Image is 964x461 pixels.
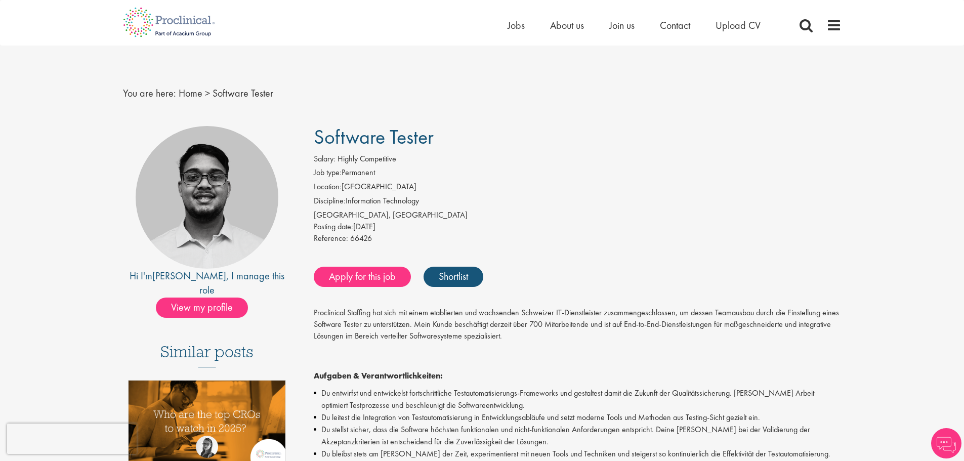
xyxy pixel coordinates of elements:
label: Location: [314,181,342,193]
li: Du stellst sicher, dass die Software höchsten funktionalen und nicht-funktionalen Anforderungen e... [314,424,842,448]
a: Jobs [508,19,525,32]
span: Posting date: [314,221,353,232]
a: Contact [660,19,690,32]
span: 66426 [350,233,372,243]
iframe: reCAPTCHA [7,424,137,454]
span: Software Tester [314,124,434,150]
p: Proclinical Staffing hat sich mit einem etablierten und wachsenden Schweizer IT-Dienstleister zus... [314,307,842,342]
li: Du entwirfst und entwickelst fortschrittliche Testautomatisierungs-Frameworks und gestaltest dami... [314,387,842,411]
div: [DATE] [314,221,842,233]
div: Hi I'm , I manage this role [123,269,291,298]
a: View my profile [156,300,258,313]
li: Information Technology [314,195,842,209]
a: About us [550,19,584,32]
a: Shortlist [424,267,483,287]
img: Chatbot [931,428,961,458]
a: Upload CV [716,19,761,32]
strong: Aufgaben & Verantwortlichkeiten: [314,370,443,381]
li: Du bleibst stets am [PERSON_NAME] der Zeit, experimentierst mit neuen Tools und Techniken und ste... [314,448,842,460]
label: Discipline: [314,195,346,207]
li: Permanent [314,167,842,181]
h3: Similar posts [160,343,254,367]
span: You are here: [123,87,176,100]
label: Job type: [314,167,342,179]
li: Du leitest die Integration von Testautomatisierung in Entwicklungsabläufe und setzt moderne Tools... [314,411,842,424]
a: Join us [609,19,635,32]
a: [PERSON_NAME] [152,269,226,282]
label: Reference: [314,233,348,244]
span: View my profile [156,298,248,318]
li: [GEOGRAPHIC_DATA] [314,181,842,195]
a: Apply for this job [314,267,411,287]
label: Salary: [314,153,336,165]
div: [GEOGRAPHIC_DATA], [GEOGRAPHIC_DATA] [314,209,842,221]
img: imeage of recruiter Timothy Deschamps [136,126,278,269]
img: Theodora Savlovschi - Wicks [196,436,218,458]
span: > [205,87,210,100]
span: Highly Competitive [338,153,396,164]
a: breadcrumb link [179,87,202,100]
span: Software Tester [213,87,273,100]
